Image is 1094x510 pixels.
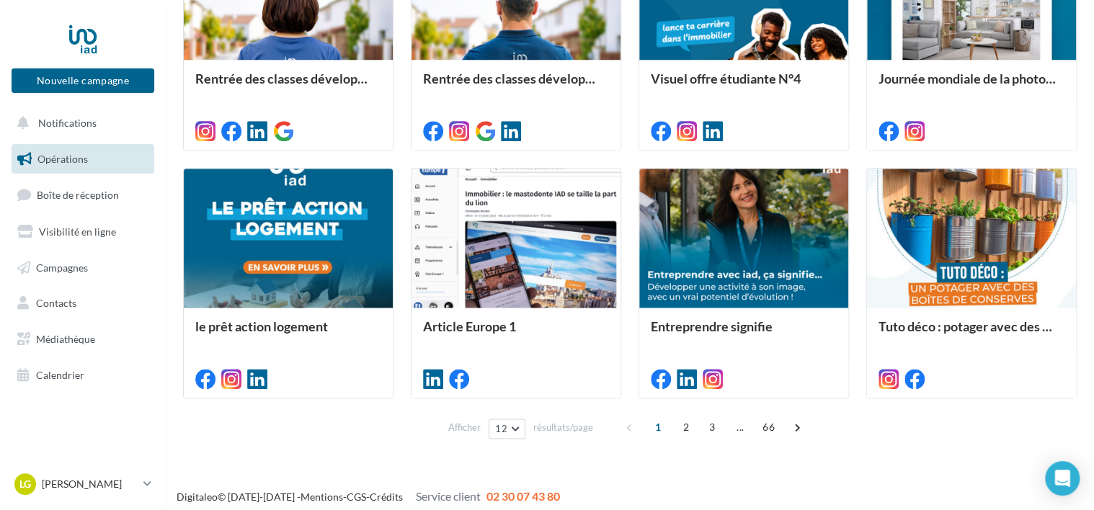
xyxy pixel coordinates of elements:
[646,416,670,439] span: 1
[370,491,403,503] a: Crédits
[9,360,157,390] a: Calendrier
[486,489,560,503] span: 02 30 07 43 80
[9,217,157,247] a: Visibilité en ligne
[42,477,138,491] p: [PERSON_NAME]
[38,117,97,129] span: Notifications
[347,491,366,503] a: CGS
[879,319,1064,348] div: Tuto déco : potager avec des boites de conserves
[19,477,31,491] span: LG
[533,421,593,434] span: résultats/page
[9,179,157,210] a: Boîte de réception
[701,416,724,439] span: 3
[36,369,84,381] span: Calendrier
[177,491,218,503] a: Digitaleo
[675,416,698,439] span: 2
[39,225,116,238] span: Visibilité en ligne
[36,261,88,273] span: Campagnes
[9,324,157,354] a: Médiathèque
[177,491,560,503] span: © [DATE]-[DATE] - - -
[9,288,157,318] a: Contacts
[37,189,119,201] span: Boîte de réception
[36,333,95,345] span: Médiathèque
[729,416,752,439] span: ...
[9,253,157,283] a: Campagnes
[651,319,837,348] div: Entreprendre signifie
[9,108,151,138] button: Notifications
[12,470,154,498] a: LG [PERSON_NAME]
[301,491,343,503] a: Mentions
[12,68,154,93] button: Nouvelle campagne
[1045,461,1080,496] div: Open Intercom Messenger
[879,71,1064,100] div: Journée mondiale de la photographie
[416,489,481,503] span: Service client
[37,153,88,165] span: Opérations
[495,423,507,434] span: 12
[423,319,609,348] div: Article Europe 1
[195,319,381,348] div: le prêt action logement
[757,416,781,439] span: 66
[9,144,157,174] a: Opérations
[423,71,609,100] div: Rentrée des classes développement (conseiller)
[36,297,76,309] span: Contacts
[448,421,481,434] span: Afficher
[195,71,381,100] div: Rentrée des classes développement (conseillère)
[651,71,837,100] div: Visuel offre étudiante N°4
[489,419,525,439] button: 12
